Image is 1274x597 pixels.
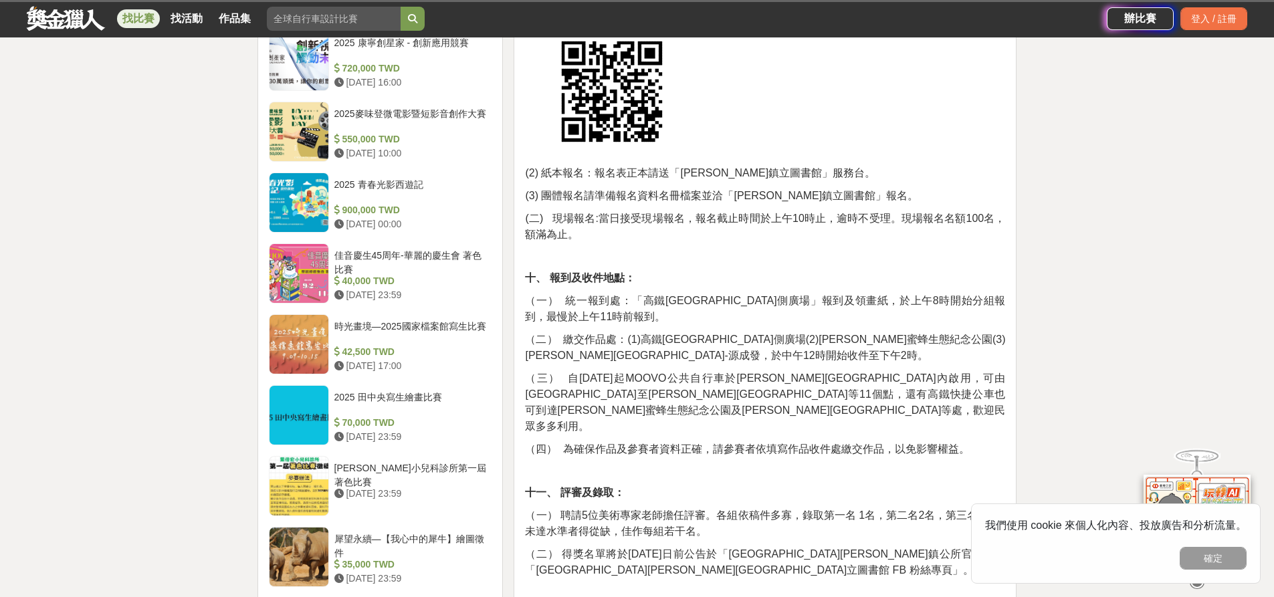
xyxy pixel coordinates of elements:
[525,190,918,201] span: (3) 團體報名請準備報名資料名冊檔案並洽「[PERSON_NAME]鎮立圖書館」報名。
[1180,7,1247,30] div: 登入 / 註冊
[334,320,487,345] div: 時光畫境—2025國家檔案館寫生比賽
[269,102,492,162] a: 2025麥味登微電影暨短影音創作大賽 550,000 TWD [DATE] 10:00
[165,9,208,28] a: 找活動
[269,31,492,91] a: 2025 康寧創星家 - 創新應用競賽 720,000 TWD [DATE] 16:00
[334,487,487,501] div: [DATE] 23:59
[334,359,487,373] div: [DATE] 17:00
[269,243,492,304] a: 佳音慶生45周年-華麗的慶生會 著色比賽 40,000 TWD [DATE] 23:59
[1107,7,1174,30] a: 辦比賽
[525,295,1005,322] span: （一） 統一報到處：「高鐵[GEOGRAPHIC_DATA]側廣場」報到及領畫紙，於上午8時開始分組報到，最慢於上午11時前報到。
[334,288,487,302] div: [DATE] 23:59
[213,9,256,28] a: 作品集
[561,40,663,142] img: 89c4e64e-dc2a-4524-900e-4bf403284df2.png
[334,107,487,132] div: 2025麥味登微電影暨短影音創作大賽
[334,430,487,444] div: [DATE] 23:59
[525,487,624,498] strong: 十一、 評審及錄取：
[334,416,487,430] div: 70,000 TWD
[334,532,487,558] div: 犀望永續—【我心中的犀牛】繪圖徵件
[1144,475,1251,564] img: d2146d9a-e6f6-4337-9592-8cefde37ba6b.png
[334,203,487,217] div: 900,000 TWD
[525,509,1005,537] span: （一） 聘請5位美術專家老師擔任評審。各組依稿件多寡，錄取第一名 1名，第二名2名，第三名3名，未達水準者得從缺，佳作每組若干名。
[1180,547,1247,570] button: 確定
[269,527,492,587] a: 犀望永續—【我心中的犀牛】繪圖徵件 35,000 TWD [DATE] 23:59
[985,519,1247,531] span: 我們使用 cookie 來個人化內容、投放廣告和分析流量。
[334,62,487,76] div: 720,000 TWD
[334,217,487,231] div: [DATE] 00:00
[334,461,487,487] div: [PERSON_NAME]小兒科診所第一屆著色比賽
[334,274,487,288] div: 40,000 TWD
[334,558,487,572] div: 35,000 TWD
[334,178,487,203] div: 2025 青春光影西遊記
[334,249,487,274] div: 佳音慶生45周年-華麗的慶生會 著色比賽
[525,334,1005,361] span: （二） 繳交作品處：(1)高鐵[GEOGRAPHIC_DATA]側廣場(2)[PERSON_NAME]蜜蜂生態紀念公園(3)[PERSON_NAME][GEOGRAPHIC_DATA]-源成發，...
[525,167,875,178] span: (2) 紙本報名：報名表正本請送「[PERSON_NAME]鎮立圖書館」服務台。
[525,372,1005,432] span: （三） 自[DATE]起MOOVO公共自行車於[PERSON_NAME][GEOGRAPHIC_DATA]內啟用，可由[GEOGRAPHIC_DATA]至[PERSON_NAME][GEOGRA...
[269,456,492,516] a: [PERSON_NAME]小兒科診所第一屆著色比賽 [DATE] 23:59
[117,9,160,28] a: 找比賽
[334,345,487,359] div: 42,500 TWD
[525,548,1005,576] span: （二） 得獎名單將於[DATE]日前公告於「[GEOGRAPHIC_DATA][PERSON_NAME]鎮公所官網」及「[GEOGRAPHIC_DATA][PERSON_NAME][GEOGRA...
[269,314,492,374] a: 時光畫境—2025國家檔案館寫生比賽 42,500 TWD [DATE] 17:00
[267,7,401,31] input: 全球自行車設計比賽
[334,572,487,586] div: [DATE] 23:59
[525,213,1005,240] span: (二) 現場報名:當日接受現場報名，報名截止時間於上午10時止，逾時不受理。現場報名名額100名，額滿為止。
[269,172,492,233] a: 2025 青春光影西遊記 900,000 TWD [DATE] 00:00
[334,390,487,416] div: 2025 田中央寫生繪畫比賽
[334,132,487,146] div: 550,000 TWD
[334,36,487,62] div: 2025 康寧創星家 - 創新應用競賽
[525,272,635,283] strong: 十、 報到及收件地點：
[334,76,487,90] div: [DATE] 16:00
[525,443,970,455] span: （四） 為確保作品及參賽者資料正確，請參賽者依填寫作品收件處繳交作品，以免影響權益。
[334,146,487,160] div: [DATE] 10:00
[269,385,492,445] a: 2025 田中央寫生繪畫比賽 70,000 TWD [DATE] 23:59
